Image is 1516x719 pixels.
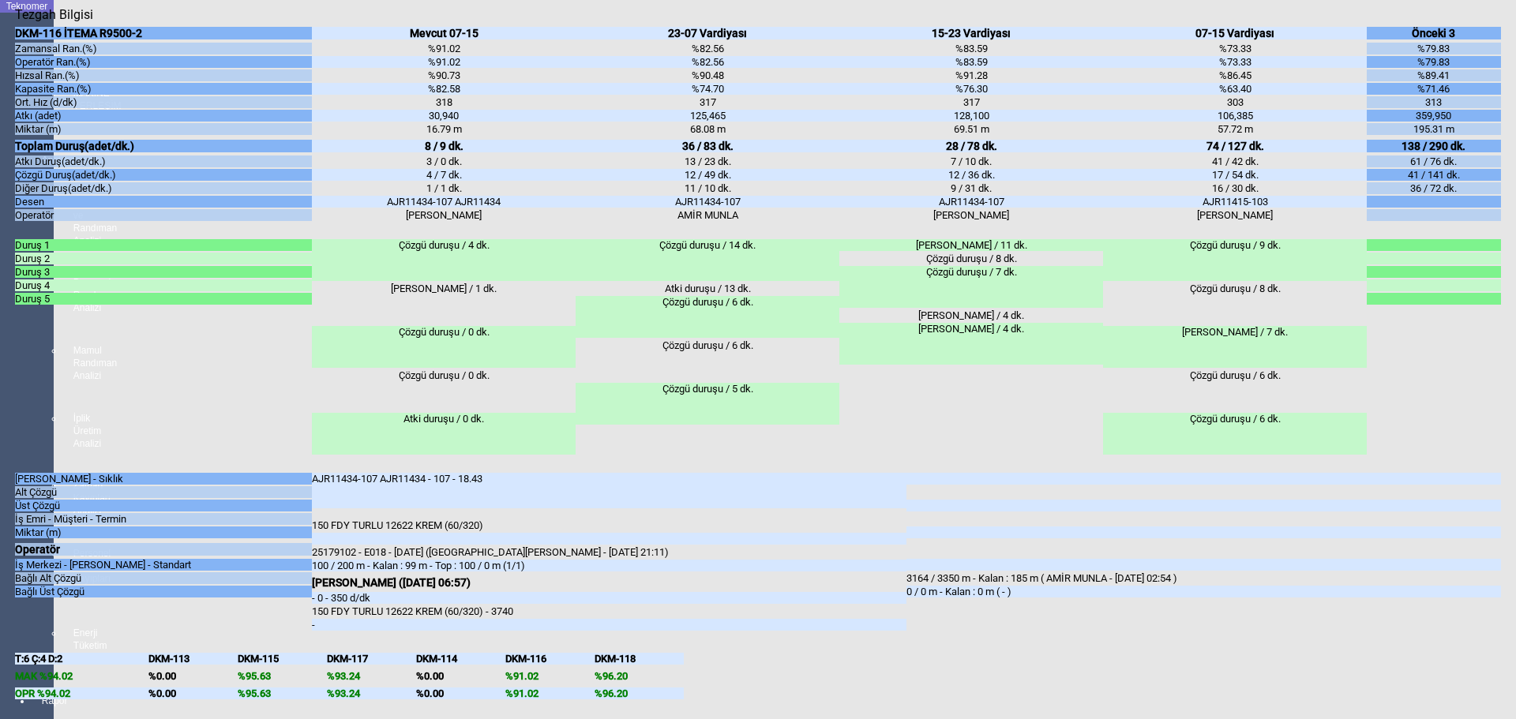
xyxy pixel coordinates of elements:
[906,586,1501,597] div: 0 / 0 m - Kalan : 0 m ( - )
[312,83,576,95] div: %82.58
[576,296,839,338] div: Çözgü duruşu / 6 dk.
[1367,27,1500,39] div: Önceki 3
[312,56,576,68] div: %91.02
[312,619,906,631] div: -
[576,209,839,221] div: AMİR MUNLA
[312,592,906,604] div: - 0 - 350 d/dk
[1103,110,1367,122] div: 106,385
[1103,196,1367,208] div: AJR11415-103
[839,266,1103,308] div: Çözgü duruşu / 7 dk.
[1367,43,1500,54] div: %79.83
[15,69,312,81] div: Hızsal Ran.(%)
[839,209,1103,221] div: [PERSON_NAME]
[15,486,312,498] div: Alt Çözgü
[839,196,1103,208] div: AJR11434-107
[312,560,906,571] div: 100 / 200 m - Kalan : 99 m - Top : 100 / 0 m (1/1)
[312,27,576,39] div: Mevcut 07-15
[1103,155,1367,167] div: 41 / 42 dk.
[595,687,684,699] div: %96.20
[312,43,576,54] div: %91.02
[15,43,312,54] div: Zamansal Ran.(%)
[15,543,312,556] div: Operatör
[839,182,1103,194] div: 9 / 31 dk.
[15,500,312,511] div: Üst Çözgü
[576,140,839,152] div: 36 / 83 dk.
[15,526,312,538] div: Miktar (m)
[505,670,595,682] div: %91.02
[15,96,312,108] div: Ort. Hız (d/dk)
[1367,182,1500,194] div: 36 / 72 dk.
[576,196,839,208] div: AJR11434-107
[1103,123,1367,135] div: 57.72 m
[15,572,312,584] div: Bağlı Alt Çözgü
[148,653,238,665] div: DKM-113
[148,670,238,682] div: %0.00
[15,653,148,665] div: T:6 Ç:4 D:2
[15,209,312,221] div: Operatör
[1103,369,1367,411] div: Çözgü duruşu / 6 dk.
[15,279,312,291] div: Duruş 4
[238,653,327,665] div: DKM-115
[1103,413,1367,455] div: Çözgü duruşu / 6 dk.
[1367,56,1500,68] div: %79.83
[312,169,576,181] div: 4 / 7 dk.
[327,653,416,665] div: DKM-117
[312,473,906,508] div: AJR11434-107 AJR11434 - 107 - 18.43
[576,182,839,194] div: 11 / 10 dk.
[576,239,839,281] div: Çözgü duruşu / 14 dk.
[15,155,312,167] div: Atkı Duruş(adet/dk.)
[15,266,312,278] div: Duruş 3
[595,653,684,665] div: DKM-118
[238,687,327,699] div: %95.63
[15,196,312,208] div: Desen
[312,519,906,531] div: 150 FDY TURLU 12622 KREM (60/320)
[576,383,839,425] div: Çözgü duruşu / 5 dk.
[15,83,312,95] div: Kapasite Ran.(%)
[416,653,505,665] div: DKM-114
[15,110,312,122] div: Atkı (adet)
[1103,140,1367,152] div: 74 / 127 dk.
[312,605,906,617] div: 150 FDY TURLU 12622 KREM (60/320) - 3740
[312,239,576,281] div: Çözgü duruşu / 4 dk.
[15,473,312,485] div: [PERSON_NAME] - Sıklık
[312,209,576,221] div: [PERSON_NAME]
[1103,209,1367,221] div: [PERSON_NAME]
[576,43,839,54] div: %82.56
[15,140,312,152] div: Toplam Duruş(adet/dk.)
[1103,283,1367,324] div: Çözgü duruşu / 8 dk.
[312,576,906,589] div: [PERSON_NAME] ([DATE] 06:57)
[1103,169,1367,181] div: 17 / 54 dk.
[839,169,1103,181] div: 12 / 36 dk.
[15,169,312,181] div: Çözgü Duruş(adet/dk.)
[312,96,576,108] div: 318
[1367,140,1500,152] div: 138 / 290 dk.
[312,283,576,324] div: [PERSON_NAME] / 1 dk.
[15,56,312,68] div: Operatör Ran.(%)
[576,83,839,95] div: %74.70
[1367,169,1500,181] div: 41 / 141 dk.
[15,293,312,305] div: Duruş 5
[312,140,576,152] div: 8 / 9 dk.
[1367,69,1500,81] div: %89.41
[839,110,1103,122] div: 128,100
[312,155,576,167] div: 3 / 0 dk.
[576,69,839,81] div: %90.48
[312,196,576,208] div: AJR11434-107 AJR11434
[1103,43,1367,54] div: %73.33
[15,239,312,251] div: Duruş 1
[1367,96,1500,108] div: 313
[839,155,1103,167] div: 7 / 10 dk.
[238,670,327,682] div: %95.63
[312,546,906,558] div: 25179102 - E018 - [DATE] ([GEOGRAPHIC_DATA][PERSON_NAME] - [DATE] 21:11)
[1367,110,1500,122] div: 359,950
[839,83,1103,95] div: %76.30
[505,687,595,699] div: %91.02
[15,559,312,571] div: İş Merkezi - [PERSON_NAME] - Standart
[839,43,1103,54] div: %83.59
[1367,83,1500,95] div: %71.46
[1103,326,1367,368] div: [PERSON_NAME] / 7 dk.
[1367,155,1500,167] div: 61 / 76 dk.
[576,283,839,294] div: Atki duruşu / 13 dk.
[576,155,839,167] div: 13 / 23 dk.
[576,27,839,39] div: 23-07 Vardiyası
